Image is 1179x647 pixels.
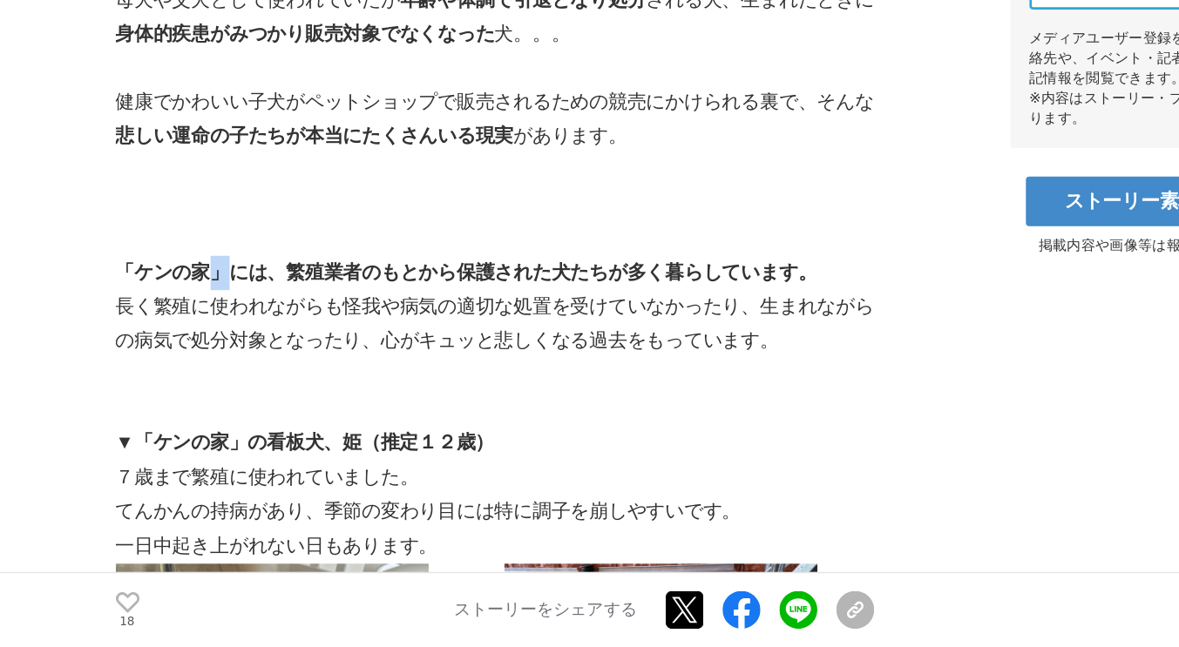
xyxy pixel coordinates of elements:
[128,560,686,585] p: 一日中起き上がれない日もあります。
[128,233,686,284] p: 健康でかわいい子犬がペットショップで販売されるための競売にかけられる裏で、そんな があります。
[849,150,985,165] span: 既に登録済みの方はこちら
[309,138,518,152] strong: 「ブリーダー（繁殖業者）崩壊」
[128,263,421,278] strong: 悲しい運命の子たちが本当にたくさんいる現実
[128,509,686,535] p: ７歳まで繁殖に使われていました。
[797,300,1036,337] a: ストーリー素材ダウンロード
[800,5,1033,37] div: メディアユーザーとしてログインすると、担当者の連絡先を閲覧できます。
[800,192,1033,266] div: メディアユーザー登録を行うと、企業担当者の連絡先や、イベント・記者会見の情報など様々な特記情報を閲覧できます。 ※内容はストーリー・プレスリリースにより異なります。
[128,384,686,435] p: 長く繁殖に使われながらも怪我や病気の適切な処置を受けていなかったり、生まれながらの病気で処分対象となったり、心がキュッと悲しくなる過去をもっています。
[905,79,928,95] span: 無料
[128,363,644,378] strong: 「ケンの家」には、繁殖業者のもとから保護された犬たちが多く暮らしています。
[830,131,1003,150] span: メディアユーザー ログイン
[337,163,518,178] strong: 年齢や体調で引退となり処分
[128,188,407,203] strong: 身体的疾患がみつかり販売対象でなくなった
[800,51,1033,105] a: メディアユーザー 新規登録 無料
[786,344,1047,359] p: 掲載内容や画像等は報道にご利用いただけます
[128,623,146,632] p: 18
[128,535,686,560] p: てんかんの持病があり、季節の変わり目には特に調子を崩しやすいです。
[800,119,1033,178] a: メディアユーザー ログイン 既に登録済みの方はこちら
[128,489,407,503] strong: ▼「ケンの家」の看板犬、姫（推定１２歳）
[377,612,512,628] p: ストーリーをシェアする
[830,61,1003,79] span: メディアユーザー 新規登録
